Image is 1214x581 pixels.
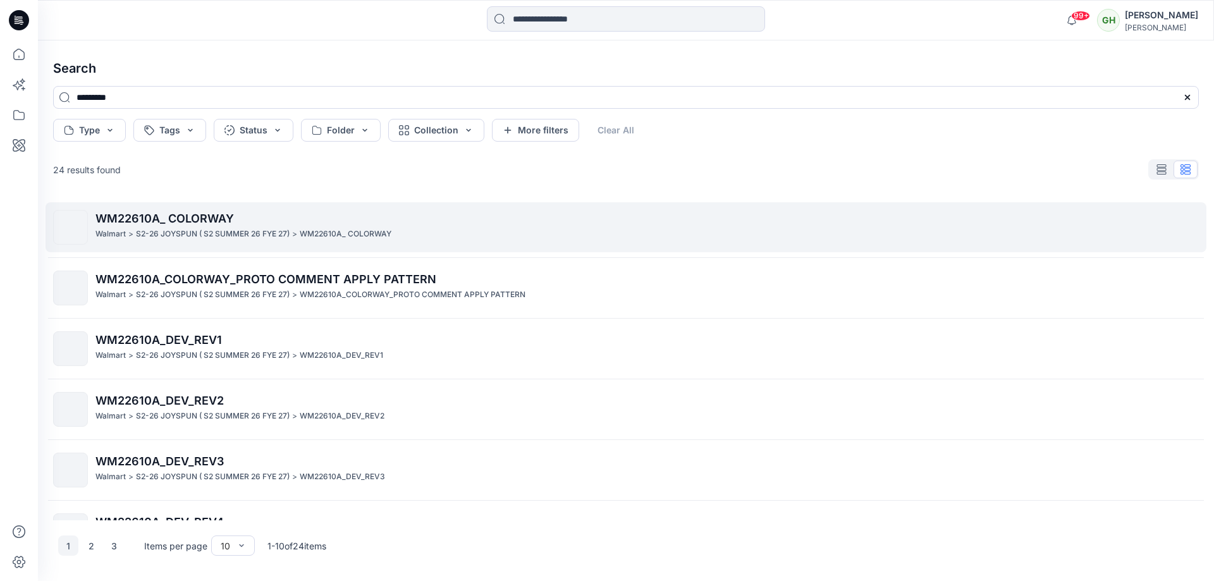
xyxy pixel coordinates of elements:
div: 10 [221,539,230,553]
button: 1 [58,535,78,556]
span: WM22610A_DEV_REV3 [95,455,224,468]
button: Folder [301,119,381,142]
p: Items per page [144,539,207,553]
span: WM22610A_DEV_REV4 [95,515,224,529]
p: S2-26 JOYSPUN ( S2 SUMMER 26 FYE 27) [136,228,290,241]
p: S2-26 JOYSPUN ( S2 SUMMER 26 FYE 27) [136,470,290,484]
p: > [128,228,133,241]
div: [PERSON_NAME] [1125,23,1198,32]
p: > [292,470,297,484]
p: Walmart [95,470,126,484]
p: 1 - 10 of 24 items [267,539,326,553]
h4: Search [43,51,1209,86]
p: WM22610A_DEV_REV2 [300,410,384,423]
p: S2-26 JOYSPUN ( S2 SUMMER 26 FYE 27) [136,288,290,302]
a: WM22610A_DEV_REV1Walmart>S2-26 JOYSPUN ( S2 SUMMER 26 FYE 27)>WM22610A_DEV_REV1 [46,324,1206,374]
a: WM22610A_ COLORWAYWalmart>S2-26 JOYSPUN ( S2 SUMMER 26 FYE 27)>WM22610A_ COLORWAY [46,202,1206,252]
p: WM22610A_ COLORWAY [300,228,391,241]
div: GH [1097,9,1120,32]
p: > [128,349,133,362]
button: Type [53,119,126,142]
p: S2-26 JOYSPUN ( S2 SUMMER 26 FYE 27) [136,349,290,362]
p: > [128,470,133,484]
button: Collection [388,119,484,142]
button: More filters [492,119,579,142]
span: 99+ [1071,11,1090,21]
span: WM22610A_COLORWAY_PROTO COMMENT APPLY PATTERN [95,272,436,286]
a: WM22610A_DEV_REV2Walmart>S2-26 JOYSPUN ( S2 SUMMER 26 FYE 27)>WM22610A_DEV_REV2 [46,384,1206,434]
p: > [292,228,297,241]
p: WM22610A_DEV_REV3 [300,470,385,484]
p: Walmart [95,228,126,241]
a: WM22610A_COLORWAY_PROTO COMMENT APPLY PATTERNWalmart>S2-26 JOYSPUN ( S2 SUMMER 26 FYE 27)>WM22610... [46,263,1206,313]
p: WM22610A_DEV_REV1 [300,349,383,362]
div: [PERSON_NAME] [1125,8,1198,23]
span: WM22610A_DEV_REV2 [95,394,224,407]
p: > [128,410,133,423]
button: 3 [104,535,124,556]
button: 2 [81,535,101,556]
p: > [128,288,133,302]
p: > [292,349,297,362]
p: Walmart [95,349,126,362]
p: > [292,288,297,302]
a: WM22610A_DEV_REV4Walmart>S2-26 JOYSPUN ( S2 SUMMER 26 FYE 27)>WM22610A_DEV_REV4 [46,506,1206,556]
button: Status [214,119,293,142]
span: WM22610A_ COLORWAY [95,212,234,225]
p: S2-26 JOYSPUN ( S2 SUMMER 26 FYE 27) [136,410,290,423]
p: > [292,410,297,423]
p: 24 results found [53,163,121,176]
p: WM22610A_COLORWAY_PROTO COMMENT APPLY PATTERN [300,288,525,302]
a: WM22610A_DEV_REV3Walmart>S2-26 JOYSPUN ( S2 SUMMER 26 FYE 27)>WM22610A_DEV_REV3 [46,445,1206,495]
p: Walmart [95,288,126,302]
p: Walmart [95,410,126,423]
span: WM22610A_DEV_REV1 [95,333,222,346]
button: Tags [133,119,206,142]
